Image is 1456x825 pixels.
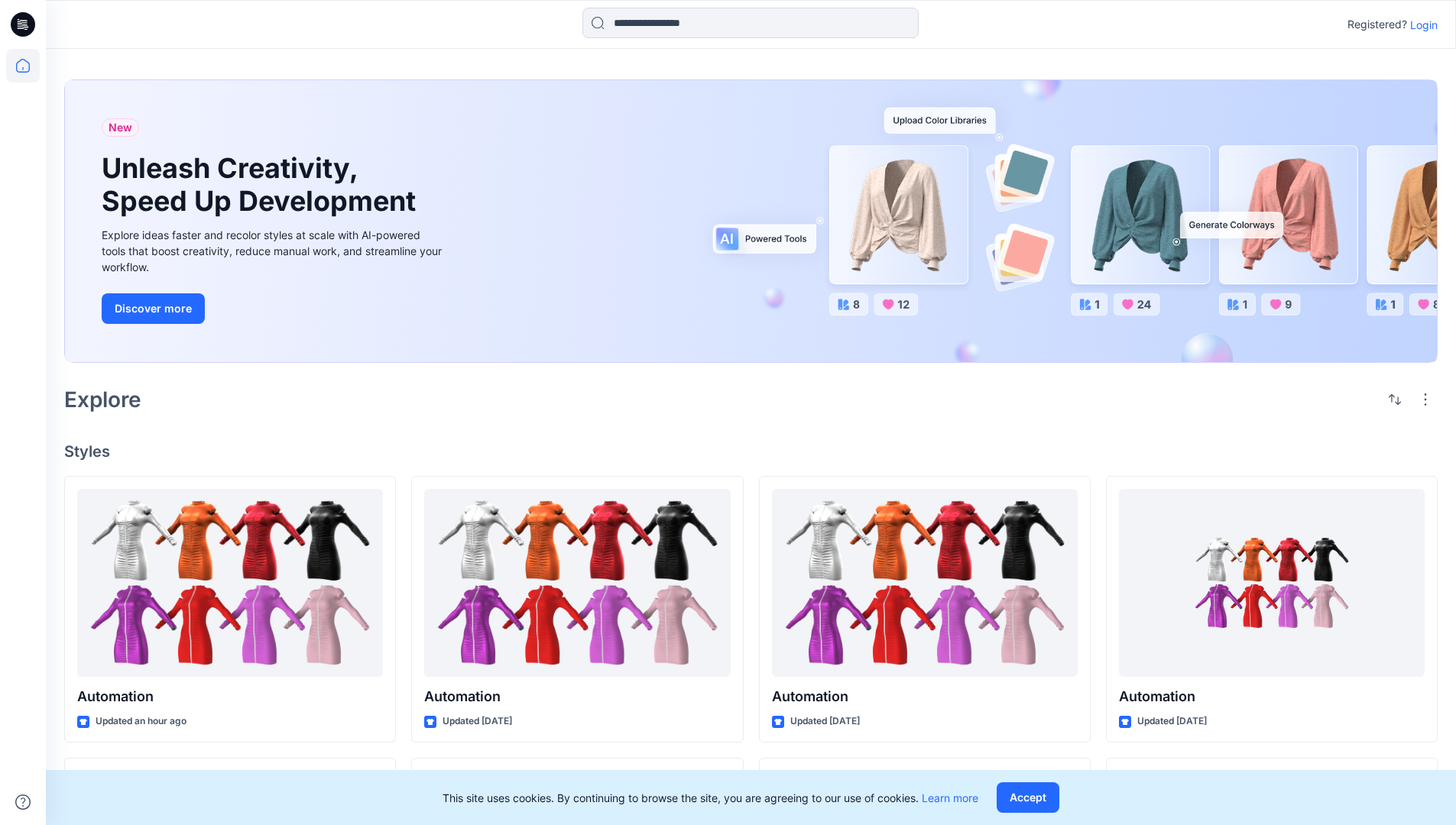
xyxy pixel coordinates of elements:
[790,713,860,730] p: Updated [DATE]
[77,686,383,707] p: Automation
[1119,489,1425,678] a: Automation
[772,489,1078,678] a: Automation
[424,686,730,707] p: Automation
[96,713,186,730] p: Updated an hour ago
[102,227,446,275] div: Explore ideas faster and recolor styles at scale with AI-powered tools that boost creativity, red...
[772,686,1078,707] p: Automation
[997,782,1059,813] button: Accept
[1119,686,1425,707] p: Automation
[443,790,978,806] p: This site uses cookies. By continuing to browse the site, you are agreeing to our use of cookies.
[102,293,446,324] a: Discover more
[102,293,205,324] button: Discover more
[77,489,383,678] a: Automation
[109,118,132,137] span: New
[1137,713,1207,730] p: Updated [DATE]
[922,791,978,804] a: Learn more
[1410,17,1438,33] p: Login
[64,387,141,412] h2: Explore
[424,489,730,678] a: Automation
[64,442,1438,461] h4: Styles
[102,152,423,218] h1: Unleash Creativity, Speed Up Development
[1347,15,1407,34] p: Registered?
[443,713,512,730] p: Updated [DATE]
